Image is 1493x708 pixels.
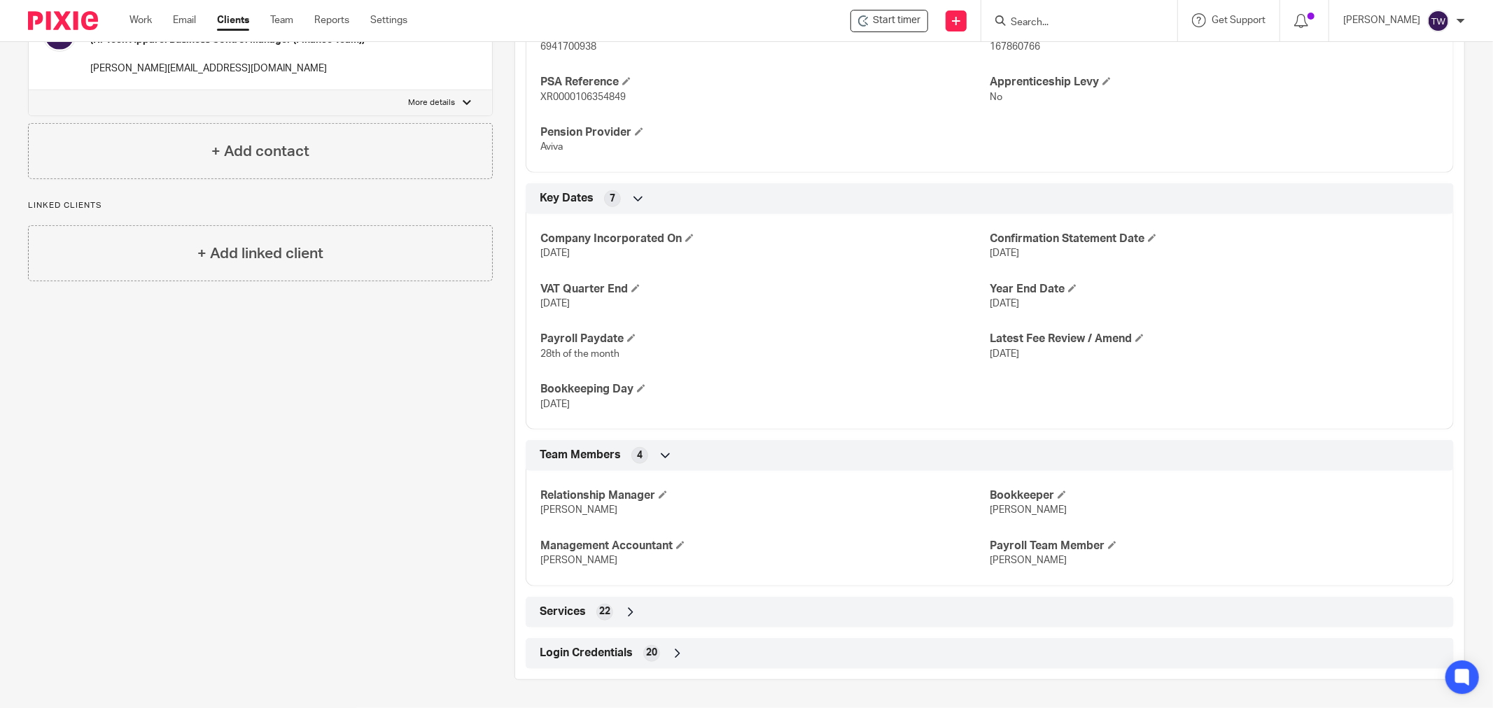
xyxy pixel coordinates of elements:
[990,488,1439,503] h4: Bookkeeper
[1427,10,1450,32] img: svg%3E
[990,232,1439,246] h4: Confirmation Statement Date
[540,448,621,462] span: Team Members
[540,399,570,409] span: [DATE]
[90,62,365,76] p: [PERSON_NAME][EMAIL_ADDRESS][DOMAIN_NAME]
[990,248,1019,258] span: [DATE]
[540,488,990,503] h4: Relationship Manager
[211,141,309,162] h4: + Add contact
[990,299,1019,309] span: [DATE]
[540,42,596,52] span: 6941700938
[540,92,626,102] span: XR0000106354849
[990,75,1439,90] h4: Apprenticeship Levy
[540,349,619,359] span: 28th of the month
[540,75,990,90] h4: PSA Reference
[540,332,990,346] h4: Payroll Paydate
[540,604,586,619] span: Services
[990,42,1040,52] span: 167860766
[990,349,1019,359] span: [DATE]
[990,539,1439,553] h4: Payroll Team Member
[540,555,617,565] span: [PERSON_NAME]
[990,505,1067,515] span: [PERSON_NAME]
[28,200,493,211] p: Linked clients
[850,10,928,32] div: Unmade Ltd.
[610,192,615,206] span: 7
[540,382,990,397] h4: Bookkeeping Day
[197,243,323,264] h4: + Add linked client
[540,125,990,140] h4: Pension Provider
[990,92,1002,102] span: No
[540,505,617,515] span: [PERSON_NAME]
[1212,15,1266,25] span: Get Support
[173,13,196,27] a: Email
[990,282,1439,297] h4: Year End Date
[599,604,610,618] span: 22
[28,11,98,30] img: Pixie
[540,232,990,246] h4: Company Incorporated On
[217,13,249,27] a: Clients
[646,646,657,660] span: 20
[540,539,990,553] h4: Management Accountant
[409,97,456,108] p: More details
[370,13,407,27] a: Settings
[637,448,643,462] span: 4
[540,282,990,297] h4: VAT Quarter End
[540,646,633,660] span: Login Credentials
[1009,17,1135,29] input: Search
[540,142,563,152] span: Aviva
[314,13,349,27] a: Reports
[990,555,1067,565] span: [PERSON_NAME]
[990,332,1439,346] h4: Latest Fee Review / Amend
[540,299,570,309] span: [DATE]
[540,191,594,206] span: Key Dates
[270,13,293,27] a: Team
[873,13,920,28] span: Start timer
[1343,13,1420,27] p: [PERSON_NAME]
[540,248,570,258] span: [DATE]
[129,13,152,27] a: Work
